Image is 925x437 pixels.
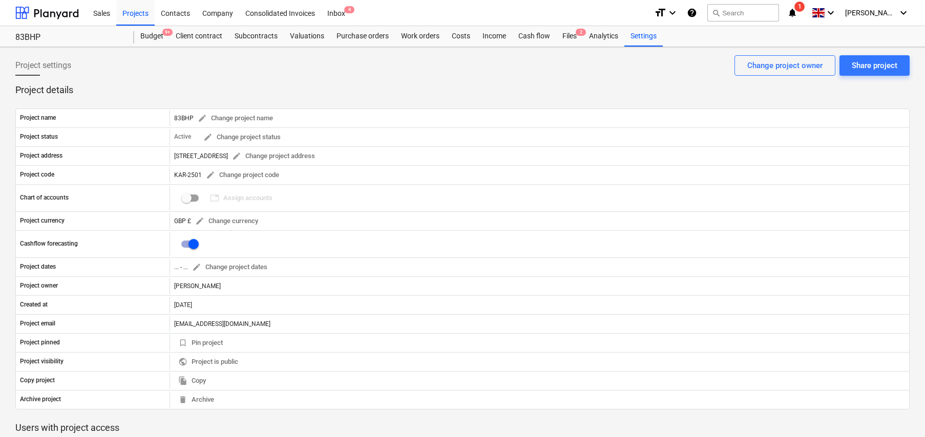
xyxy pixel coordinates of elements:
[556,26,583,47] div: Files
[556,26,583,47] a: Files2
[576,29,586,36] span: 2
[174,217,191,224] span: GBP £
[178,337,223,349] span: Pin project
[344,6,354,13] span: 4
[192,261,267,273] span: Change project dates
[206,170,215,180] span: edit
[134,26,170,47] a: Budget9+
[232,150,315,162] span: Change project address
[203,132,281,143] span: Change project status
[707,4,779,21] button: Search
[15,84,910,96] p: Project details
[174,167,283,183] div: KAR-2501
[174,133,191,141] p: Active
[195,215,258,227] span: Change currency
[174,392,218,408] button: Archive
[192,263,201,272] span: edit
[20,357,64,366] p: Project visibility
[794,2,805,12] span: 1
[174,264,188,271] div: ... - ...
[845,9,896,17] span: [PERSON_NAME]
[178,394,214,406] span: Archive
[203,133,213,142] span: edit
[20,133,58,141] p: Project status
[446,26,476,47] a: Costs
[15,422,910,434] p: Users with project access
[188,259,271,275] button: Change project dates
[476,26,512,47] a: Income
[174,335,227,351] button: Pin project
[20,263,56,271] p: Project dates
[20,300,48,309] p: Created at
[712,9,720,17] span: search
[170,316,909,332] div: [EMAIL_ADDRESS][DOMAIN_NAME]
[666,7,679,19] i: keyboard_arrow_down
[15,32,122,43] div: 83BHP
[20,193,69,202] p: Chart of accounts
[206,169,279,181] span: Change project code
[170,297,909,313] div: [DATE]
[512,26,556,47] a: Cash flow
[170,26,228,47] a: Client contract
[178,376,187,385] span: file_copy
[583,26,624,47] a: Analytics
[787,7,797,19] i: notifications
[202,167,283,183] button: Change project code
[687,7,697,19] i: Knowledge base
[624,26,663,47] a: Settings
[852,59,897,72] div: Share project
[178,338,187,347] span: bookmark_border
[330,26,395,47] a: Purchase orders
[199,129,285,145] button: Change project status
[874,388,925,437] iframe: Chat Widget
[20,376,55,385] p: Copy project
[20,338,60,347] p: Project pinned
[174,354,242,370] button: Project is public
[198,113,273,124] span: Change project name
[194,111,277,126] button: Change project name
[734,55,835,76] button: Change project owner
[20,151,62,160] p: Project address
[228,148,319,164] button: Change project address
[20,170,54,179] p: Project code
[232,151,241,161] span: edit
[178,356,238,368] span: Project is public
[178,395,187,404] span: delete
[170,278,909,294] div: [PERSON_NAME]
[20,395,61,404] p: Archive project
[897,7,910,19] i: keyboard_arrow_down
[654,7,666,19] i: format_size
[20,239,78,248] p: Cashflow forecasting
[747,59,823,72] div: Change project owner
[198,114,207,123] span: edit
[174,148,319,164] div: [STREET_ADDRESS]
[191,213,262,229] button: Change currency
[178,357,187,366] span: public
[284,26,330,47] div: Valuations
[20,319,55,328] p: Project email
[174,373,210,389] button: Copy
[134,26,170,47] div: Budget
[20,114,56,122] p: Project name
[395,26,446,47] a: Work orders
[15,59,71,72] span: Project settings
[228,26,284,47] a: Subcontracts
[20,216,65,225] p: Project currency
[825,7,837,19] i: keyboard_arrow_down
[20,281,58,290] p: Project owner
[174,111,277,126] div: 83BHP
[195,216,204,226] span: edit
[839,55,910,76] button: Share project
[162,29,173,36] span: 9+
[178,375,206,387] span: Copy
